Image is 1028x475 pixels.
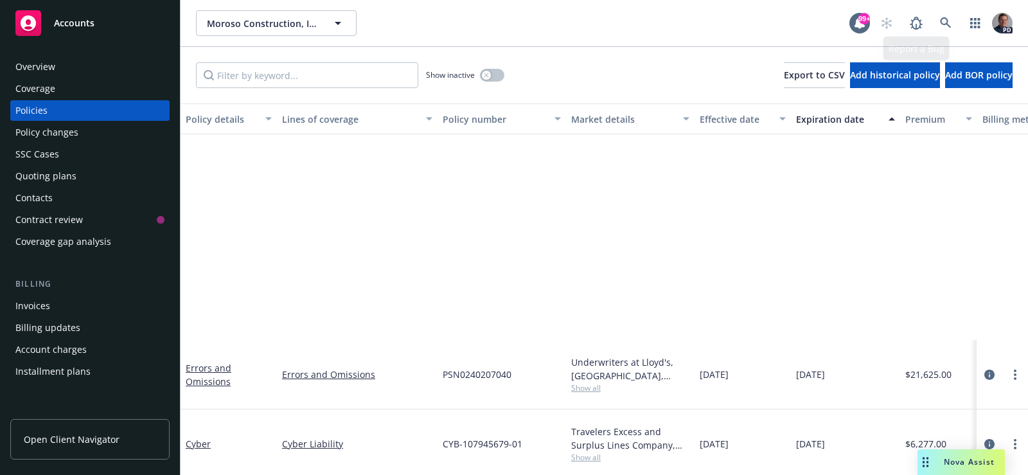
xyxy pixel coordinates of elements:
span: CYB-107945679-01 [443,437,522,451]
span: Moroso Construction, Inc. [207,17,318,30]
input: Filter by keyword... [196,62,418,88]
div: Invoices [15,296,50,316]
a: Cyber [186,438,211,450]
button: Effective date [695,103,791,134]
span: Show all [571,382,689,393]
div: Quoting plans [15,166,76,186]
span: [DATE] [796,368,825,381]
div: Market details [571,112,675,126]
span: Nova Assist [944,456,995,467]
div: Tools [10,408,170,420]
a: Overview [10,57,170,77]
a: Errors and Omissions [282,368,432,381]
div: Billing [10,278,170,291]
a: Policies [10,100,170,121]
button: Lines of coverage [277,103,438,134]
img: photo [992,13,1013,33]
a: Policy changes [10,122,170,143]
a: Report a Bug [903,10,929,36]
span: $6,277.00 [905,437,946,451]
button: Nova Assist [917,449,1005,475]
a: Coverage [10,78,170,99]
a: Errors and Omissions [186,362,231,388]
a: circleInformation [982,367,997,382]
span: Export to CSV [784,69,845,81]
div: Effective date [700,112,772,126]
span: Show inactive [426,69,475,80]
div: Coverage gap analysis [15,231,111,252]
span: [DATE] [700,437,729,451]
span: Add BOR policy [945,69,1013,81]
a: circleInformation [982,436,997,452]
a: SSC Cases [10,144,170,165]
div: Premium [905,112,958,126]
div: Policy changes [15,122,78,143]
span: $21,625.00 [905,368,952,381]
span: Open Client Navigator [24,433,120,446]
button: Moroso Construction, Inc. [196,10,357,36]
a: Coverage gap analysis [10,231,170,252]
a: Installment plans [10,361,170,382]
button: Premium [900,103,977,134]
div: Lines of coverage [282,112,418,126]
a: Search [933,10,959,36]
div: Underwriters at Lloyd's, [GEOGRAPHIC_DATA], [PERSON_NAME] of London, CRC Group [571,355,689,382]
div: Contract review [15,210,83,230]
div: Policy number [443,112,547,126]
span: [DATE] [700,368,729,381]
div: Drag to move [917,449,934,475]
div: Contacts [15,188,53,208]
button: Expiration date [791,103,900,134]
button: Policy number [438,103,566,134]
div: Policies [15,100,48,121]
a: Start snowing [874,10,899,36]
div: Billing updates [15,318,80,338]
div: Overview [15,57,55,77]
a: Cyber Liability [282,437,432,451]
button: Market details [566,103,695,134]
button: Export to CSV [784,62,845,88]
span: Show all [571,452,689,463]
a: Account charges [10,339,170,360]
div: Expiration date [796,112,881,126]
a: Switch app [962,10,988,36]
button: Policy details [181,103,277,134]
div: Policy details [186,112,258,126]
div: Account charges [15,339,87,360]
div: SSC Cases [15,144,59,165]
span: [DATE] [796,437,825,451]
div: 99+ [858,13,870,24]
span: PSN0240207040 [443,368,511,381]
span: Accounts [54,18,94,28]
a: more [1007,436,1023,452]
a: Contacts [10,188,170,208]
span: Add historical policy [850,69,940,81]
a: Billing updates [10,318,170,338]
button: Add historical policy [850,62,940,88]
button: Add BOR policy [945,62,1013,88]
a: Contract review [10,210,170,230]
a: more [1007,367,1023,382]
div: Installment plans [15,361,91,382]
a: Invoices [10,296,170,316]
a: Quoting plans [10,166,170,186]
div: Travelers Excess and Surplus Lines Company, Travelers Insurance, Corvus Insurance (Travelers), CR... [571,425,689,452]
div: Coverage [15,78,55,99]
a: Accounts [10,5,170,41]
